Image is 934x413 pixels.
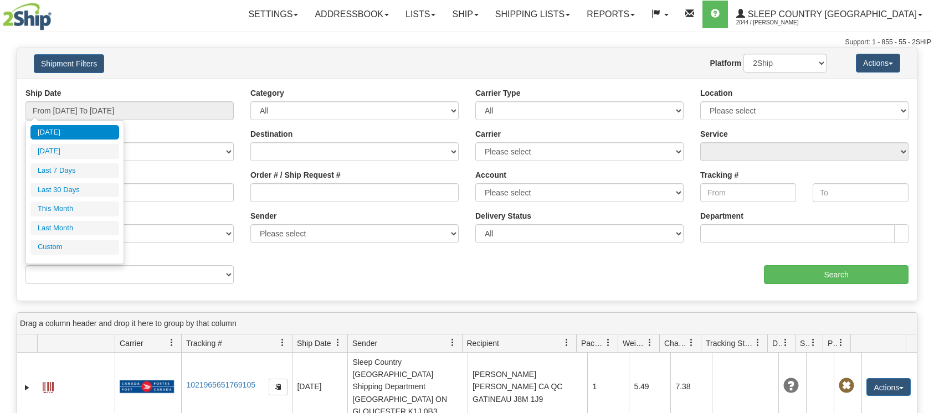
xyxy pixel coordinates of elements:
[578,1,643,28] a: Reports
[240,1,306,28] a: Settings
[34,54,104,73] button: Shipment Filters
[804,333,823,352] a: Shipment Issues filter column settings
[352,338,377,349] span: Sender
[120,380,174,394] img: 20 - Canada Post
[30,202,119,216] li: This Month
[120,338,143,349] span: Carrier
[444,1,486,28] a: Ship
[623,338,646,349] span: Weight
[728,1,931,28] a: Sleep Country [GEOGRAPHIC_DATA] 2044 / [PERSON_NAME]
[250,169,341,180] label: Order # / Ship Request #
[828,338,837,349] span: Pickup Status
[25,87,61,99] label: Ship Date
[250,87,284,99] label: Category
[599,333,618,352] a: Packages filter column settings
[776,333,795,352] a: Delivery Status filter column settings
[269,379,288,395] button: Copy to clipboard
[250,210,276,221] label: Sender
[706,338,754,349] span: Tracking Status
[3,3,52,30] img: logo2044.jpg
[664,338,687,349] span: Charge
[250,128,292,140] label: Destination
[30,125,119,140] li: [DATE]
[640,333,659,352] a: Weight filter column settings
[397,1,444,28] a: Lists
[581,338,604,349] span: Packages
[487,1,578,28] a: Shipping lists
[909,150,933,263] iframe: chat widget
[866,378,911,396] button: Actions
[800,338,809,349] span: Shipment Issues
[17,313,917,334] div: grid grouping header
[30,144,119,159] li: [DATE]
[700,128,728,140] label: Service
[43,377,54,395] a: Label
[297,338,331,349] span: Ship Date
[162,333,181,352] a: Carrier filter column settings
[443,333,462,352] a: Sender filter column settings
[467,338,499,349] span: Recipient
[700,210,743,221] label: Department
[710,58,741,69] label: Platform
[306,1,397,28] a: Addressbook
[30,163,119,178] li: Last 7 Days
[475,87,520,99] label: Carrier Type
[700,87,732,99] label: Location
[745,9,917,19] span: Sleep Country [GEOGRAPHIC_DATA]
[475,210,531,221] label: Delivery Status
[475,128,501,140] label: Carrier
[783,378,799,394] span: Unknown
[772,338,782,349] span: Delivery Status
[557,333,576,352] a: Recipient filter column settings
[475,169,506,180] label: Account
[273,333,292,352] a: Tracking # filter column settings
[764,265,909,284] input: Search
[329,333,347,352] a: Ship Date filter column settings
[186,338,222,349] span: Tracking #
[700,183,796,202] input: From
[813,183,909,202] input: To
[682,333,701,352] a: Charge filter column settings
[832,333,850,352] a: Pickup Status filter column settings
[839,378,854,394] span: Pickup Not Assigned
[700,169,738,180] label: Tracking #
[3,38,931,47] div: Support: 1 - 855 - 55 - 2SHIP
[30,240,119,255] li: Custom
[30,183,119,198] li: Last 30 Days
[856,54,900,73] button: Actions
[22,382,33,393] a: Expand
[186,380,255,389] a: 1021965651769105
[30,221,119,236] li: Last Month
[748,333,767,352] a: Tracking Status filter column settings
[736,17,819,28] span: 2044 / [PERSON_NAME]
